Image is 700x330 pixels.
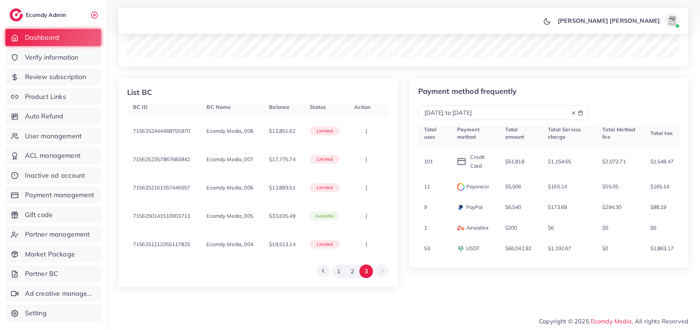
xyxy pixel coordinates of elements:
[548,244,571,253] p: $1,192.67
[25,269,58,278] span: Partner BC
[424,126,437,140] span: Total uses
[10,8,68,21] a: logoEcomdy Admin
[457,245,464,252] img: payment
[539,317,688,326] span: Copyright © 2025
[6,108,101,125] a: Auto Refund
[25,111,64,121] span: Auto Refund
[207,183,253,192] p: Ecomdy Media_006
[6,88,101,105] a: Product Links
[602,157,625,166] p: $2,072.71
[317,240,333,249] p: limited
[269,127,295,135] p: $12,851.62
[133,240,190,249] p: 7156251212055117825
[354,104,370,110] span: Action
[457,153,493,170] p: Credit Card
[6,187,101,203] a: Payment management
[269,212,295,220] p: $33,635.49
[133,183,190,192] p: 7156252161557446657
[133,104,148,110] span: BC ID
[207,127,253,135] p: Ecomdy Media_008
[505,126,524,140] span: Total amount
[6,49,101,66] a: Verify information
[317,183,333,192] p: limited
[602,244,608,253] p: $0
[457,126,480,140] span: Payment method
[6,29,101,46] a: Dashboard
[25,171,85,180] span: Inactive ad account
[25,53,79,62] span: Verify information
[25,190,94,200] span: Payment management
[133,212,190,220] p: 7156250143510003713
[457,244,480,253] p: USDT
[6,128,101,145] a: User management
[548,157,571,166] p: $1,154.65
[602,126,635,140] span: Total Method fee
[310,104,326,110] span: Status
[650,223,656,232] p: $6
[6,285,101,302] a: Ad creative management
[457,204,464,211] img: payment
[602,223,608,232] p: $0
[316,265,330,277] button: Go to previous page
[548,223,554,232] p: $6
[424,157,433,166] p: 101
[207,155,253,164] p: Ecomdy Media_007
[25,230,90,239] span: Partner management
[359,265,373,278] button: Go to page 3
[346,265,359,278] button: Go to page 2
[554,13,682,28] a: [PERSON_NAME] [PERSON_NAME]avatar
[133,155,190,164] p: 7156252357867683842
[317,155,333,164] p: limited
[269,155,295,164] p: $17,775.74
[602,182,618,191] p: $55.05
[10,8,23,21] img: logo
[25,210,53,220] span: Gift code
[457,203,483,212] p: PayPal
[558,16,660,25] p: [PERSON_NAME] [PERSON_NAME]
[317,127,333,135] p: limited
[505,182,521,191] p: $5,506
[650,203,667,212] p: $88.19
[6,226,101,243] a: Partner management
[25,92,66,102] span: Product Links
[457,223,488,232] p: Airwallex
[6,167,101,184] a: Inactive ad account
[6,305,101,322] a: Setting
[6,246,101,263] a: Market Package
[25,72,86,82] span: Review subscription
[650,182,670,191] p: $165.14
[6,147,101,164] a: ACL management
[269,104,290,110] span: Balance
[207,104,231,110] span: BC Name
[457,182,489,191] p: Payoneer
[424,182,430,191] p: 11
[424,203,427,212] p: 9
[602,203,621,212] p: $294.30
[6,206,101,223] a: Gift code
[25,308,47,318] span: Setting
[25,131,82,141] span: User management
[26,11,68,18] h2: Ecomdy Admin
[133,127,190,135] p: 7156252444668755970
[457,226,464,231] img: payment
[505,244,532,253] p: $66,042.92
[332,265,346,278] button: Go to page 1
[25,33,59,42] span: Dashboard
[505,223,517,232] p: $200
[127,87,152,97] div: List BC
[457,158,466,165] img: icon payment
[548,126,581,140] span: Total Service charge
[424,223,427,232] p: 1
[25,151,80,160] span: ACL management
[632,317,688,326] span: , All rights Reserved
[424,109,472,116] span: [DATE] to [DATE]
[25,289,96,298] span: Ad creative management
[457,183,464,191] img: payment
[316,265,388,278] ul: Pagination
[548,203,567,212] p: $173.69
[315,212,334,220] p: available
[505,203,521,212] p: $6,540
[650,130,673,136] span: Total tax
[591,317,632,325] a: Ecomdy Media
[418,87,589,96] p: Payment method frequently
